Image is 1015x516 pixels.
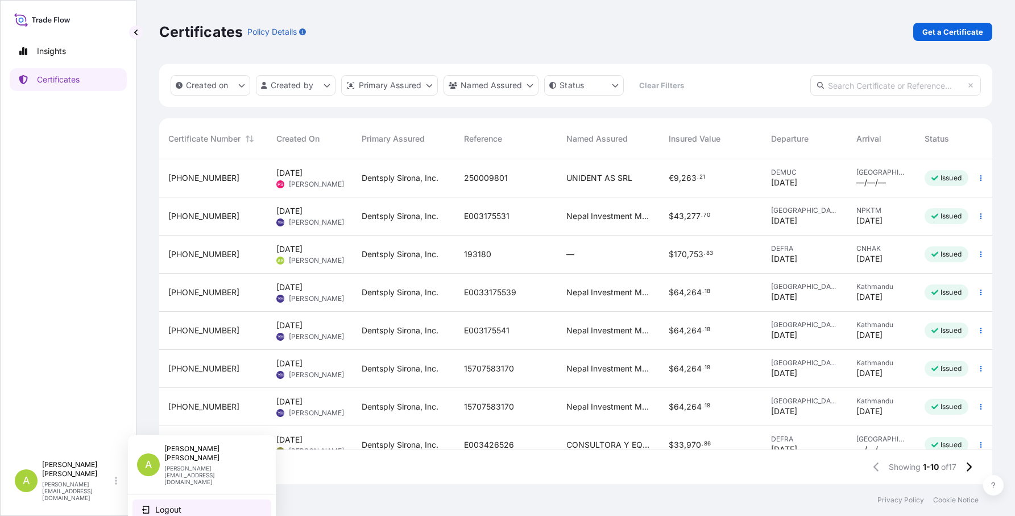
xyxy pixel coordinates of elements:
[289,370,344,379] span: [PERSON_NAME]
[771,329,797,341] span: [DATE]
[168,249,239,260] span: [PHONE_NUMBER]
[771,215,797,226] span: [DATE]
[276,358,303,369] span: [DATE]
[877,496,924,505] a: Privacy Policy
[276,320,303,331] span: [DATE]
[289,180,344,189] span: [PERSON_NAME]
[669,133,720,145] span: Insured Value
[686,288,702,296] span: 264
[702,442,703,446] span: .
[341,75,438,96] button: distributor Filter options
[674,365,684,373] span: 64
[669,174,674,182] span: €
[699,175,705,179] span: 21
[164,465,258,485] p: [PERSON_NAME][EMAIL_ADDRESS][DOMAIN_NAME]
[704,442,711,446] span: 86
[684,441,686,449] span: ,
[686,365,702,373] span: 264
[277,179,283,190] span: PS
[674,288,684,296] span: 64
[362,133,425,145] span: Primary Assured
[629,76,693,94] button: Clear Filters
[464,401,514,412] span: 15707583170
[464,287,516,298] span: E0033175539
[276,282,303,293] span: [DATE]
[464,133,502,145] span: Reference
[810,75,981,96] input: Search Certificate or Reference...
[705,328,710,332] span: 18
[362,439,438,451] span: Dentsply Sirona, Inc.
[771,206,838,215] span: [GEOGRAPHIC_DATA]
[701,213,703,217] span: .
[913,23,992,41] a: Get a Certificate
[923,461,939,473] span: 1-10
[705,290,710,294] span: 18
[289,256,344,265] span: [PERSON_NAME]
[941,326,962,335] p: Issued
[277,255,284,266] span: AK
[145,459,152,470] span: A
[669,250,674,258] span: $
[276,133,320,145] span: Created On
[289,332,344,341] span: [PERSON_NAME]
[684,212,686,220] span: ,
[37,74,80,85] p: Certificates
[42,481,113,501] p: [PERSON_NAME][EMAIL_ADDRESS][DOMAIN_NAME]
[771,358,838,368] span: [GEOGRAPHIC_DATA]
[464,210,509,222] span: E003175531
[771,253,797,265] span: [DATE]
[669,441,674,449] span: $
[464,363,514,374] span: 15707583170
[925,133,949,145] span: Status
[681,174,697,182] span: 263
[941,174,962,183] p: Issued
[771,368,797,379] span: [DATE]
[941,364,962,373] p: Issued
[674,174,679,182] span: 9
[771,291,797,303] span: [DATE]
[941,402,962,411] p: Issued
[856,244,906,253] span: CNHAK
[560,80,584,91] p: Status
[771,133,809,145] span: Departure
[23,475,30,486] span: A
[889,461,921,473] span: Showing
[771,444,797,455] span: [DATE]
[168,133,241,145] span: Certificate Number
[686,441,701,449] span: 970
[155,504,181,515] span: Logout
[702,290,704,294] span: .
[771,406,797,417] span: [DATE]
[771,168,838,177] span: DEMUC
[941,288,962,297] p: Issued
[702,366,704,370] span: .
[464,172,508,184] span: 250009801
[684,365,686,373] span: ,
[702,404,704,408] span: .
[362,363,438,374] span: Dentsply Sirona, Inc.
[566,325,651,336] span: Nepal Investment Mega Bank Ltd.
[856,215,883,226] span: [DATE]
[171,75,250,96] button: createdOn Filter options
[362,287,438,298] span: Dentsply Sirona, Inc.
[277,369,284,381] span: YH
[362,249,438,260] span: Dentsply Sirona, Inc.
[464,325,509,336] span: E003175541
[684,403,686,411] span: ,
[771,177,797,188] span: [DATE]
[566,249,574,260] span: —
[856,320,906,329] span: Kathmandu
[566,363,651,374] span: Nepal Investment Mega Bank Ltd.
[706,251,713,255] span: 83
[362,401,438,412] span: Dentsply Sirona, Inc.
[704,251,706,255] span: .
[168,210,239,222] span: [PHONE_NUMBER]
[159,23,243,41] p: Certificates
[566,439,651,451] span: CONSULTORA Y EQUIPADORA DENTAL
[10,40,127,63] a: Insights
[684,327,686,335] span: ,
[186,80,229,91] p: Created on
[856,368,883,379] span: [DATE]
[703,213,710,217] span: 70
[566,401,651,412] span: Nepal Investment Mega Bank Ltd.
